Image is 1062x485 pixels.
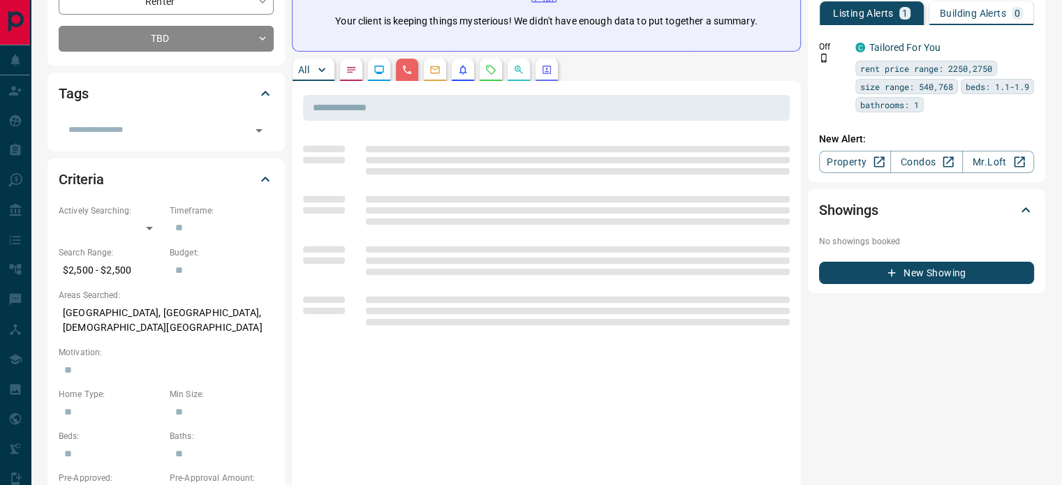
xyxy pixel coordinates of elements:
p: Timeframe: [170,204,274,217]
a: Property [819,151,891,173]
span: rent price range: 2250,2750 [860,61,992,75]
p: No showings booked [819,235,1034,248]
span: beds: 1.1-1.9 [966,80,1029,94]
p: New Alert: [819,132,1034,147]
svg: Lead Browsing Activity [374,64,385,75]
p: Beds: [59,430,163,442]
p: Pre-Approved: [59,472,163,484]
p: Building Alerts [940,8,1006,18]
p: Home Type: [59,388,163,401]
h2: Tags [59,82,88,105]
svg: Agent Actions [541,64,552,75]
a: Condos [890,151,962,173]
button: Open [249,121,269,140]
div: Criteria [59,163,274,196]
p: Motivation: [59,346,274,359]
a: Mr.Loft [962,151,1034,173]
svg: Push Notification Only [819,53,829,63]
div: Tags [59,77,274,110]
svg: Listing Alerts [457,64,469,75]
p: 0 [1015,8,1020,18]
p: Your client is keeping things mysterious! We didn't have enough data to put together a summary. [335,14,757,29]
div: condos.ca [855,43,865,52]
svg: Notes [346,64,357,75]
p: Pre-Approval Amount: [170,472,274,484]
p: Areas Searched: [59,289,274,301]
p: [GEOGRAPHIC_DATA], [GEOGRAPHIC_DATA], [DEMOGRAPHIC_DATA][GEOGRAPHIC_DATA] [59,301,274,339]
p: 1 [902,8,908,18]
h2: Criteria [59,168,104,191]
div: Showings [819,193,1034,227]
div: TBD [59,26,274,52]
svg: Calls [401,64,413,75]
p: Listing Alerts [833,8,894,18]
button: New Showing [819,262,1034,284]
p: Min Size: [170,388,274,401]
p: Baths: [170,430,274,442]
svg: Requests [485,64,496,75]
p: $2,500 - $2,500 [59,259,163,282]
a: Tailored For You [869,42,941,53]
h2: Showings [819,199,878,221]
span: bathrooms: 1 [860,98,919,112]
svg: Emails [429,64,441,75]
p: Search Range: [59,246,163,259]
svg: Opportunities [513,64,524,75]
p: Budget: [170,246,274,259]
span: size range: 540,768 [860,80,953,94]
p: Off [819,40,847,53]
p: All [298,65,309,75]
p: Actively Searching: [59,204,163,217]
